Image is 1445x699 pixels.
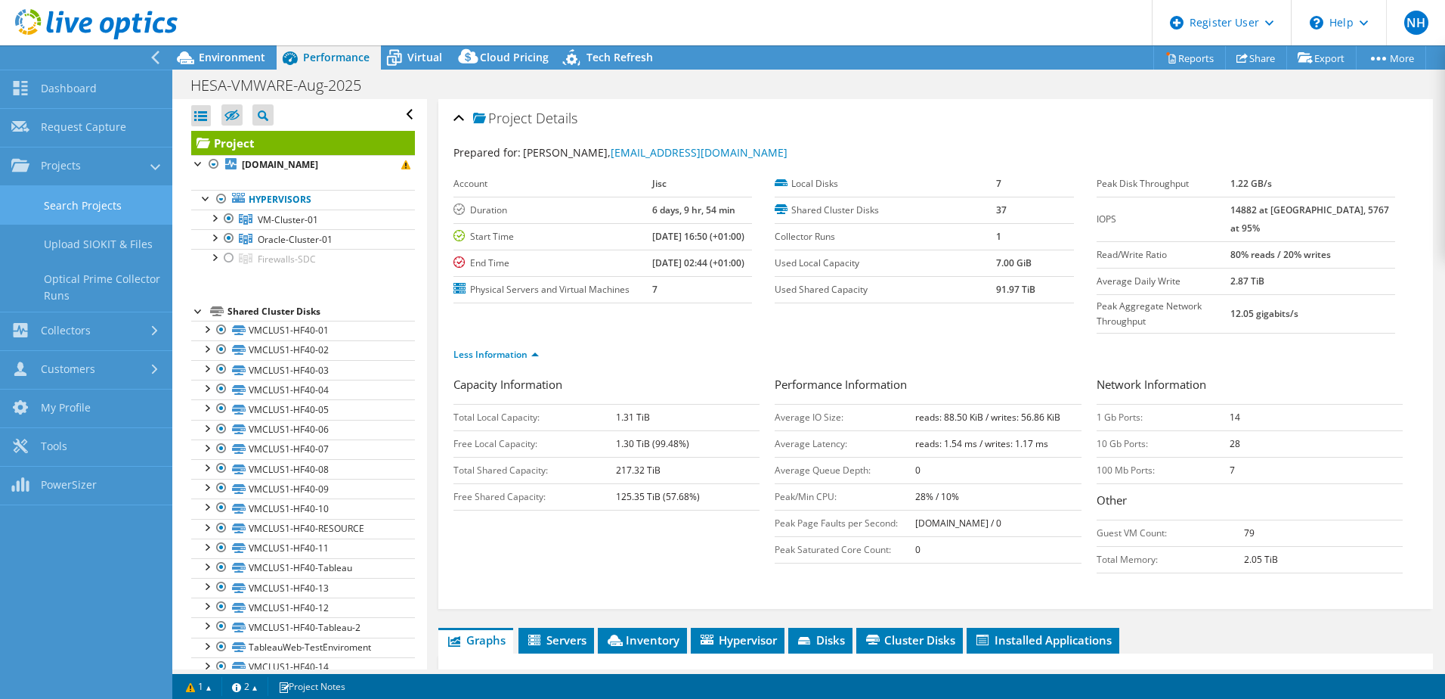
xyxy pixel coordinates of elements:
[453,256,652,271] label: End Time
[191,399,415,419] a: VMCLUS1-HF40-05
[191,210,415,229] a: VM-Cluster-01
[775,176,996,191] label: Local Disks
[616,490,700,503] b: 125.35 TiB (57.68%)
[1097,546,1244,573] td: Total Memory:
[191,360,415,380] a: VMCLUS1-HF40-03
[775,483,915,510] td: Peak/Min CPU:
[1097,430,1230,457] td: 10 Gb Ports:
[191,598,415,617] a: VMCLUS1-HF40-12
[191,578,415,598] a: VMCLUS1-HF40-13
[1244,553,1278,566] b: 2.05 TiB
[1225,46,1287,70] a: Share
[1244,527,1255,539] b: 79
[191,617,415,637] a: VMCLUS1-HF40-Tableau-2
[526,632,586,648] span: Servers
[453,348,539,361] a: Less Information
[258,233,333,246] span: Oracle-Cluster-01
[473,111,532,126] span: Project
[775,376,1081,396] h3: Performance Information
[1153,46,1226,70] a: Reports
[242,158,318,171] b: [DOMAIN_NAME]
[258,213,318,226] span: VM-Cluster-01
[191,190,415,210] a: Hypervisors
[191,420,415,440] a: VMCLUS1-HF40-06
[915,411,1060,424] b: reads: 88.50 KiB / writes: 56.86 KiB
[1286,46,1357,70] a: Export
[480,50,549,64] span: Cloud Pricing
[1097,404,1230,430] td: 1 Gb Ports:
[1097,274,1231,289] label: Average Daily Write
[1097,520,1244,546] td: Guest VM Count:
[453,376,760,396] h3: Capacity Information
[191,657,415,677] a: VMCLUS1-HF40-14
[616,464,661,477] b: 217.32 TiB
[1230,464,1235,477] b: 7
[1230,275,1264,287] b: 2.87 TiB
[191,131,415,155] a: Project
[191,499,415,518] a: VMCLUS1-HF40-10
[796,632,845,648] span: Disks
[1230,203,1389,235] b: 14882 at [GEOGRAPHIC_DATA], 5767 at 95%
[446,632,506,648] span: Graphs
[775,430,915,457] td: Average Latency:
[1097,176,1231,191] label: Peak Disk Throughput
[1310,16,1323,30] svg: \n
[1097,247,1231,263] label: Read/Write Ratio
[453,430,616,457] td: Free Local Capacity:
[453,404,616,430] td: Total Local Capacity:
[191,229,415,249] a: Oracle-Cluster-01
[915,437,1048,450] b: reads: 1.54 ms / writes: 1.17 ms
[191,539,415,558] a: VMCLUS1-HF40-11
[453,282,652,297] label: Physical Servers and Virtual Machines
[915,490,959,503] b: 28% / 10%
[191,380,415,399] a: VMCLUS1-HF40-04
[996,203,1007,216] b: 37
[915,543,921,556] b: 0
[453,176,652,191] label: Account
[1230,411,1240,424] b: 14
[652,203,735,216] b: 6 days, 9 hr, 54 min
[652,230,744,243] b: [DATE] 16:50 (+01:00)
[915,517,1001,530] b: [DOMAIN_NAME] / 0
[453,203,652,218] label: Duration
[523,145,787,160] span: [PERSON_NAME],
[453,483,616,510] td: Free Shared Capacity:
[864,632,955,648] span: Cluster Disks
[1097,376,1403,396] h3: Network Information
[605,632,679,648] span: Inventory
[652,283,658,296] b: 7
[698,632,777,648] span: Hypervisor
[586,50,653,64] span: Tech Refresh
[191,321,415,340] a: VMCLUS1-HF40-01
[191,479,415,499] a: VMCLUS1-HF40-09
[184,77,385,94] h1: HESA-VMWARE-Aug-2025
[915,464,921,477] b: 0
[974,632,1112,648] span: Installed Applications
[175,677,222,696] a: 1
[1097,299,1231,329] label: Peak Aggregate Network Throughput
[191,155,415,175] a: [DOMAIN_NAME]
[191,340,415,360] a: VMCLUS1-HF40-02
[616,411,650,424] b: 1.31 TiB
[775,229,996,244] label: Collector Runs
[227,303,415,321] div: Shared Cluster Disks
[536,109,577,127] span: Details
[453,457,616,483] td: Total Shared Capacity:
[191,638,415,657] a: TableauWeb-TestEnviroment
[303,50,370,64] span: Performance
[1230,437,1240,450] b: 28
[191,249,415,269] a: Firewalls-SDC
[775,203,996,218] label: Shared Cluster Disks
[221,677,268,696] a: 2
[1404,11,1428,35] span: NH
[407,50,442,64] span: Virtual
[652,177,667,190] b: Jisc
[775,457,915,483] td: Average Queue Depth:
[191,459,415,479] a: VMCLUS1-HF40-08
[1097,492,1403,512] h3: Other
[611,145,787,160] a: [EMAIL_ADDRESS][DOMAIN_NAME]
[1356,46,1426,70] a: More
[996,256,1032,269] b: 7.00 GiB
[775,282,996,297] label: Used Shared Capacity
[1230,177,1272,190] b: 1.22 GB/s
